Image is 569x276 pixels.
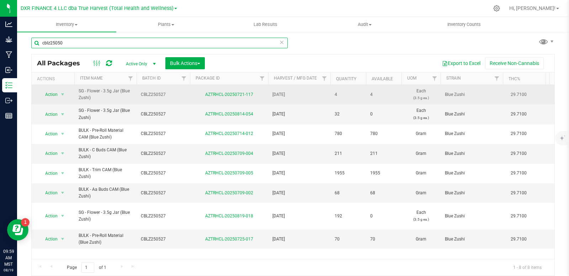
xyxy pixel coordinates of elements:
[272,170,326,177] span: [DATE]
[406,114,436,121] p: (3.5 g ea.)
[407,76,416,81] a: UOM
[370,150,397,157] span: 211
[272,213,326,220] span: [DATE]
[406,209,436,223] span: Each
[39,168,58,178] span: Action
[205,151,253,156] a: AZTRHCL-20250709-004
[205,92,253,97] a: AZTRHCL-20250721-117
[58,90,67,99] span: select
[81,262,94,273] input: 1
[406,150,436,157] span: Gram
[165,57,205,69] button: Bulk Actions
[79,88,132,101] span: SG - Flower - 3.5g Jar (Blue Zushi)
[39,211,58,221] span: Action
[335,236,362,243] span: 70
[39,90,58,99] span: Action
[335,111,362,118] span: 32
[141,111,186,118] span: CBLZ250527
[370,111,397,118] span: 0
[272,91,326,98] span: [DATE]
[141,213,186,220] span: CBLZ250527
[58,234,67,244] span: select
[205,171,253,175] a: AZTRHCL-20250709-005
[406,170,436,177] span: Gram
[445,236,499,243] span: Blue Zushi
[17,21,116,28] span: Inventory
[335,130,362,137] span: 780
[335,190,362,196] span: 68
[370,190,397,196] span: 68
[335,213,362,220] span: 192
[205,213,253,218] a: AZTRHCL-20250819-018
[272,236,326,243] span: [DATE]
[141,170,186,177] span: CBLZ250527
[485,57,544,69] button: Receive Non-Cannabis
[507,129,530,139] span: 29.7100
[205,237,253,242] a: AZTRHCL-20250725-017
[37,76,71,81] div: Actions
[5,21,12,28] inline-svg: Analytics
[5,51,12,58] inline-svg: Manufacturing
[438,21,490,28] span: Inventory Counts
[79,127,132,141] span: BULK - Pre-Roll Material CAM (Blue Zushi)
[39,234,58,244] span: Action
[336,76,356,81] a: Quantity
[335,150,362,157] span: 211
[178,72,190,85] a: Filter
[5,36,12,43] inline-svg: Grow
[507,211,530,221] span: 29.7100
[80,76,103,81] a: Item Name
[406,190,436,196] span: Gram
[5,97,12,104] inline-svg: Outbound
[58,188,67,198] span: select
[117,21,215,28] span: Plants
[370,213,397,220] span: 0
[406,236,436,243] span: Gram
[492,5,501,12] div: Manage settings
[406,130,436,137] span: Gram
[141,236,186,243] span: CBLZ250527
[244,21,287,28] span: Lab Results
[216,17,315,32] a: Lab Results
[319,72,330,85] a: Filter
[39,109,58,119] span: Action
[17,17,116,32] a: Inventory
[507,148,530,159] span: 29.7100
[79,232,132,246] span: BULK - Pre-Roll Material (Blue Zushi)
[507,109,530,119] span: 29.7100
[370,91,397,98] span: 4
[507,90,530,100] span: 29.7100
[196,76,220,81] a: Package ID
[335,170,362,177] span: 1955
[5,66,12,74] inline-svg: Inbound
[141,91,186,98] span: CBLZ250527
[58,148,67,158] span: select
[116,17,216,32] a: Plants
[509,5,555,11] span: Hi, [PERSON_NAME]!
[509,76,520,81] a: THC%
[141,130,186,137] span: CBLZ250527
[79,147,132,160] span: BULK - C Buds CAM (Blue Zushi)
[5,82,12,89] inline-svg: Inventory
[37,59,87,67] span: All Packages
[445,111,499,118] span: Blue Zushi
[372,76,393,81] a: Available
[58,211,67,221] span: select
[446,76,461,81] a: Strain
[205,190,253,195] a: AZTRHCL-20250709-002
[335,91,362,98] span: 4
[406,216,436,223] p: (3.5 g ea.)
[5,112,12,119] inline-svg: Reports
[507,188,530,198] span: 29.7100
[39,148,58,158] span: Action
[406,88,436,101] span: Each
[429,72,441,85] a: Filter
[170,60,200,66] span: Bulk Actions
[507,262,547,273] span: 1 - 8 of 8 items
[79,107,132,121] span: SG - Flower - 3.5g Jar (Blue Zushi)
[507,234,530,244] span: 29.7100
[79,167,132,180] span: BULK - Trim CAM (Blue Zushi)
[61,262,112,273] span: Page of 1
[7,219,28,240] iframe: Resource center
[58,168,67,178] span: select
